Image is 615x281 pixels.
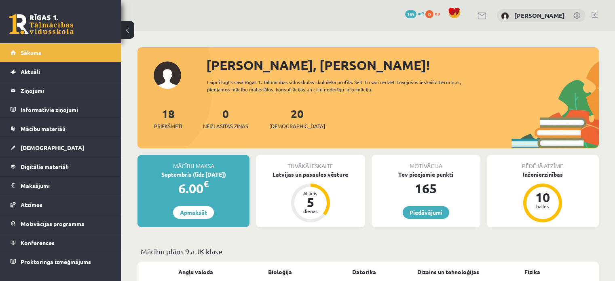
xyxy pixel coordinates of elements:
[372,170,480,179] div: Tev pieejamie punkti
[501,12,509,20] img: Artjoms Keržajevs
[137,179,249,198] div: 6.00
[269,106,325,130] a: 20[DEMOGRAPHIC_DATA]
[487,155,599,170] div: Pēdējā atzīme
[21,49,41,56] span: Sākums
[372,155,480,170] div: Motivācija
[11,233,111,252] a: Konferences
[530,191,555,204] div: 10
[173,206,214,219] a: Apmaksāt
[21,220,85,227] span: Motivācijas programma
[137,170,249,179] div: Septembris (līdz [DATE])
[207,78,484,93] div: Laipni lūgts savā Rīgas 1. Tālmācības vidusskolas skolnieka profilā. Šeit Tu vari redzēt tuvojošo...
[141,246,596,257] p: Mācību plāns 9.a JK klase
[21,125,66,132] span: Mācību materiāli
[21,100,111,119] legend: Informatīvie ziņojumi
[11,62,111,81] a: Aktuāli
[403,206,449,219] a: Piedāvājumi
[268,268,292,276] a: Bioloģija
[178,268,213,276] a: Angļu valoda
[487,170,599,224] a: Inženierzinības 10 balles
[203,122,248,130] span: Neizlasītās ziņas
[21,258,91,265] span: Proktoringa izmēģinājums
[21,176,111,195] legend: Maksājumi
[417,268,479,276] a: Dizains un tehnoloģijas
[269,122,325,130] span: [DEMOGRAPHIC_DATA]
[405,10,416,18] span: 165
[352,268,376,276] a: Datorika
[514,11,565,19] a: [PERSON_NAME]
[11,252,111,271] a: Proktoringa izmēģinājums
[11,100,111,119] a: Informatīvie ziņojumi
[154,106,182,130] a: 18Priekšmeti
[298,209,323,213] div: dienas
[11,195,111,214] a: Atzīmes
[298,196,323,209] div: 5
[206,55,599,75] div: [PERSON_NAME], [PERSON_NAME]!
[9,14,74,34] a: Rīgas 1. Tālmācības vidusskola
[203,178,209,190] span: €
[21,144,84,151] span: [DEMOGRAPHIC_DATA]
[435,10,440,17] span: xp
[154,122,182,130] span: Priekšmeti
[21,201,42,208] span: Atzīmes
[203,106,248,130] a: 0Neizlasītās ziņas
[11,157,111,176] a: Digitālie materiāli
[487,170,599,179] div: Inženierzinības
[256,170,365,224] a: Latvijas un pasaules vēsture Atlicis 5 dienas
[11,119,111,138] a: Mācību materiāli
[11,138,111,157] a: [DEMOGRAPHIC_DATA]
[425,10,433,18] span: 0
[372,179,480,198] div: 165
[530,204,555,209] div: balles
[425,10,444,17] a: 0 xp
[11,43,111,62] a: Sākums
[21,68,40,75] span: Aktuāli
[405,10,424,17] a: 165 mP
[21,239,55,246] span: Konferences
[524,268,540,276] a: Fizika
[11,81,111,100] a: Ziņojumi
[418,10,424,17] span: mP
[11,214,111,233] a: Motivācijas programma
[21,81,111,100] legend: Ziņojumi
[298,191,323,196] div: Atlicis
[21,163,69,170] span: Digitālie materiāli
[256,170,365,179] div: Latvijas un pasaules vēsture
[137,155,249,170] div: Mācību maksa
[11,176,111,195] a: Maksājumi
[256,155,365,170] div: Tuvākā ieskaite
